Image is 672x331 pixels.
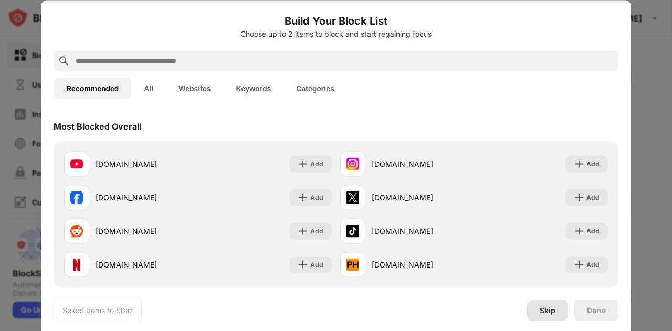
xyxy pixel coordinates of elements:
div: [DOMAIN_NAME] [96,259,198,270]
div: [DOMAIN_NAME] [372,226,474,237]
div: Done [587,306,606,314]
div: Skip [540,306,555,314]
div: Add [310,158,323,169]
button: Websites [166,78,223,99]
div: Add [310,226,323,236]
div: Add [586,226,600,236]
div: Add [310,192,323,202]
div: Add [586,259,600,270]
div: [DOMAIN_NAME] [96,226,198,237]
h6: Build Your Block List [54,13,618,28]
div: Add [310,259,323,270]
button: Recommended [54,78,131,99]
img: search.svg [58,55,70,67]
img: favicons [70,258,83,271]
div: [DOMAIN_NAME] [372,192,474,203]
img: favicons [70,225,83,237]
div: Add [586,192,600,202]
div: [DOMAIN_NAME] [372,259,474,270]
div: [DOMAIN_NAME] [96,192,198,203]
div: Add [586,158,600,169]
div: Select Items to Start [62,305,133,315]
div: [DOMAIN_NAME] [372,158,474,169]
img: favicons [346,225,359,237]
img: favicons [346,157,359,170]
button: All [131,78,166,99]
img: favicons [70,191,83,204]
div: Choose up to 2 items to block and start regaining focus [54,29,618,38]
img: favicons [70,157,83,170]
button: Categories [283,78,346,99]
div: [DOMAIN_NAME] [96,158,198,169]
img: favicons [346,191,359,204]
div: Most Blocked Overall [54,121,141,131]
button: Keywords [223,78,283,99]
img: favicons [346,258,359,271]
